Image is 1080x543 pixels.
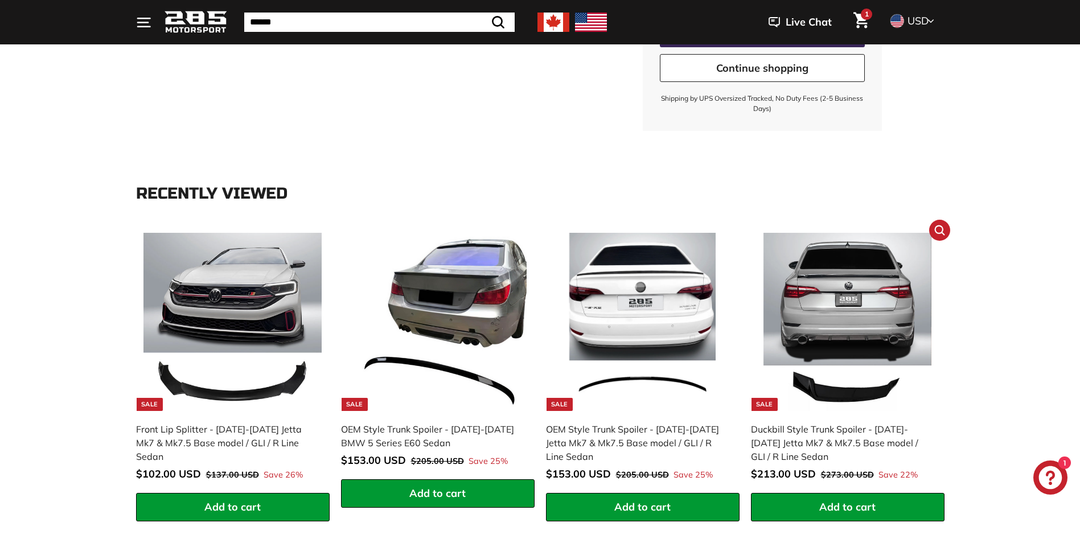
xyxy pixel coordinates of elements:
small: Shipping by UPS Oversized Tracked, No Duty Fees (2-5 Business Days) [660,93,865,114]
a: Sale Front Lip Splitter - [DATE]-[DATE] Jetta Mk7 & Mk7.5 Base model / GLI / R Line Sedan Save 26% [136,225,330,493]
inbox-online-store-chat: Shopify online store chat [1030,460,1071,497]
button: Add to cart [136,493,330,521]
a: Sale bmw 5 series spoiler OEM Style Trunk Spoiler - [DATE]-[DATE] BMW 5 Series E60 Sedan Save 25% [341,225,535,479]
div: Duckbill Style Trunk Spoiler - [DATE]-[DATE] Jetta Mk7 & Mk7.5 Base model / GLI / R Line Sedan [751,422,933,463]
a: Continue shopping [660,54,865,83]
img: bmw 5 series spoiler [348,233,527,411]
span: Add to cart [819,500,876,513]
input: Search [244,13,515,32]
div: Sale [342,398,368,411]
div: Front Lip Splitter - [DATE]-[DATE] Jetta Mk7 & Mk7.5 Base model / GLI / R Line Sedan [136,422,318,463]
div: Sale [752,398,778,411]
button: Add to cart [341,479,535,508]
span: $205.00 USD [616,470,669,480]
span: $153.00 USD [341,454,406,467]
span: $137.00 USD [206,470,259,480]
img: Logo_285_Motorsport_areodynamics_components [165,9,227,36]
span: 1 [865,10,869,18]
button: Live Chat [754,8,847,36]
span: $213.00 USD [751,467,816,480]
a: Sale Duckbill Style Trunk Spoiler - [DATE]-[DATE] Jetta Mk7 & Mk7.5 Base model / GLI / R Line Sed... [751,225,945,493]
span: Add to cart [409,487,466,500]
span: Live Chat [786,15,832,30]
span: $205.00 USD [411,456,464,466]
span: Add to cart [614,500,671,513]
span: $153.00 USD [546,467,611,480]
span: Add to cart [204,500,261,513]
div: Recently viewed [136,185,945,203]
button: Add to cart [751,493,945,521]
span: Save 22% [878,469,918,482]
span: USD [907,14,929,27]
div: OEM Style Trunk Spoiler - [DATE]-[DATE] BMW 5 Series E60 Sedan [341,422,523,450]
div: Sale [137,398,163,411]
div: Sale [547,398,573,411]
div: OEM Style Trunk Spoiler - [DATE]-[DATE] Jetta Mk7 & Mk7.5 Base model / GLI / R Line Sedan [546,422,728,463]
a: Cart [847,3,876,42]
span: $102.00 USD [136,467,201,480]
span: Save 25% [469,455,508,468]
span: $273.00 USD [821,470,874,480]
span: Save 25% [674,469,713,482]
a: Sale OEM Style Trunk Spoiler - [DATE]-[DATE] Jetta Mk7 & Mk7.5 Base model / GLI / R Line Sedan Sa... [546,225,740,493]
button: Add to cart [546,493,740,521]
span: Save 26% [264,469,303,482]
